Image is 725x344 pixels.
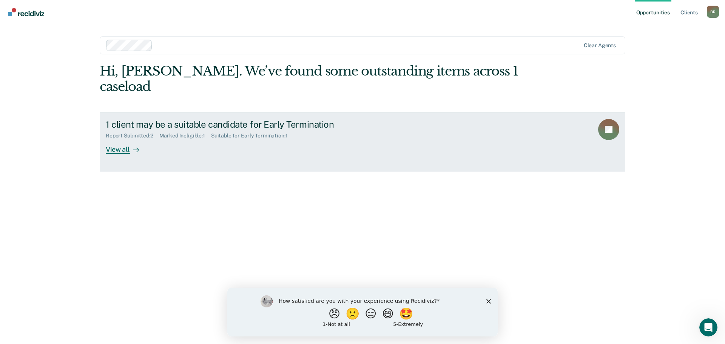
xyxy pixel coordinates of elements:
[707,6,719,18] div: B R
[227,288,498,336] iframe: Survey by Kim from Recidiviz
[100,63,520,94] div: Hi, [PERSON_NAME]. We’ve found some outstanding items across 1 caseload
[159,133,211,139] div: Marked Ineligible : 1
[106,139,148,154] div: View all
[211,133,294,139] div: Suitable for Early Termination : 1
[707,6,719,18] button: Profile dropdown button
[8,8,44,16] img: Recidiviz
[699,318,717,336] iframe: Intercom live chat
[106,119,371,130] div: 1 client may be a suitable candidate for Early Termination
[584,42,616,49] div: Clear agents
[106,133,159,139] div: Report Submitted : 2
[100,113,625,172] a: 1 client may be a suitable candidate for Early TerminationReport Submitted:2Marked Ineligible:1Su...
